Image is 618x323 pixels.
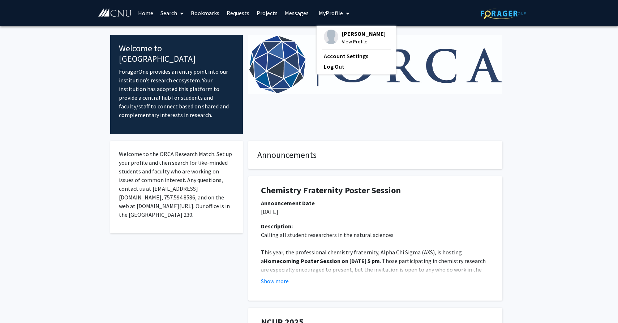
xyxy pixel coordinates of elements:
a: Messages [281,0,312,26]
h4: Announcements [257,150,493,160]
img: Profile Picture [324,30,338,44]
h4: Welcome to [GEOGRAPHIC_DATA] [119,43,234,64]
a: Requests [223,0,253,26]
iframe: Chat [5,290,31,318]
a: Search [157,0,187,26]
h1: Chemistry Fraternity Poster Session [261,185,490,196]
a: Bookmarks [187,0,223,26]
button: Show more [261,277,289,285]
div: Profile Picture[PERSON_NAME]View Profile [324,30,386,46]
p: Calling all student researchers in the natural sciences: [261,231,490,239]
span: [PERSON_NAME] [342,30,386,38]
img: Cover Image [248,35,502,94]
div: Description: [261,222,490,231]
a: Projects [253,0,281,26]
strong: Homecoming Poster Session on [DATE] 5 pm [264,257,380,264]
img: Christopher Newport University Logo [98,8,132,17]
a: Account Settings [324,52,389,60]
a: Home [134,0,157,26]
p: [DATE] [261,207,490,216]
span: My Profile [319,9,343,17]
p: ForagerOne provides an entry point into our institution’s research ecosystem. Your institution ha... [119,67,234,119]
img: ForagerOne Logo [481,8,526,19]
span: View Profile [342,38,386,46]
div: Announcement Date [261,199,490,207]
p: Welcome to the ORCA Research Match. Set up your profile and then search for like-minded students ... [119,150,234,219]
a: Log Out [324,62,389,71]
